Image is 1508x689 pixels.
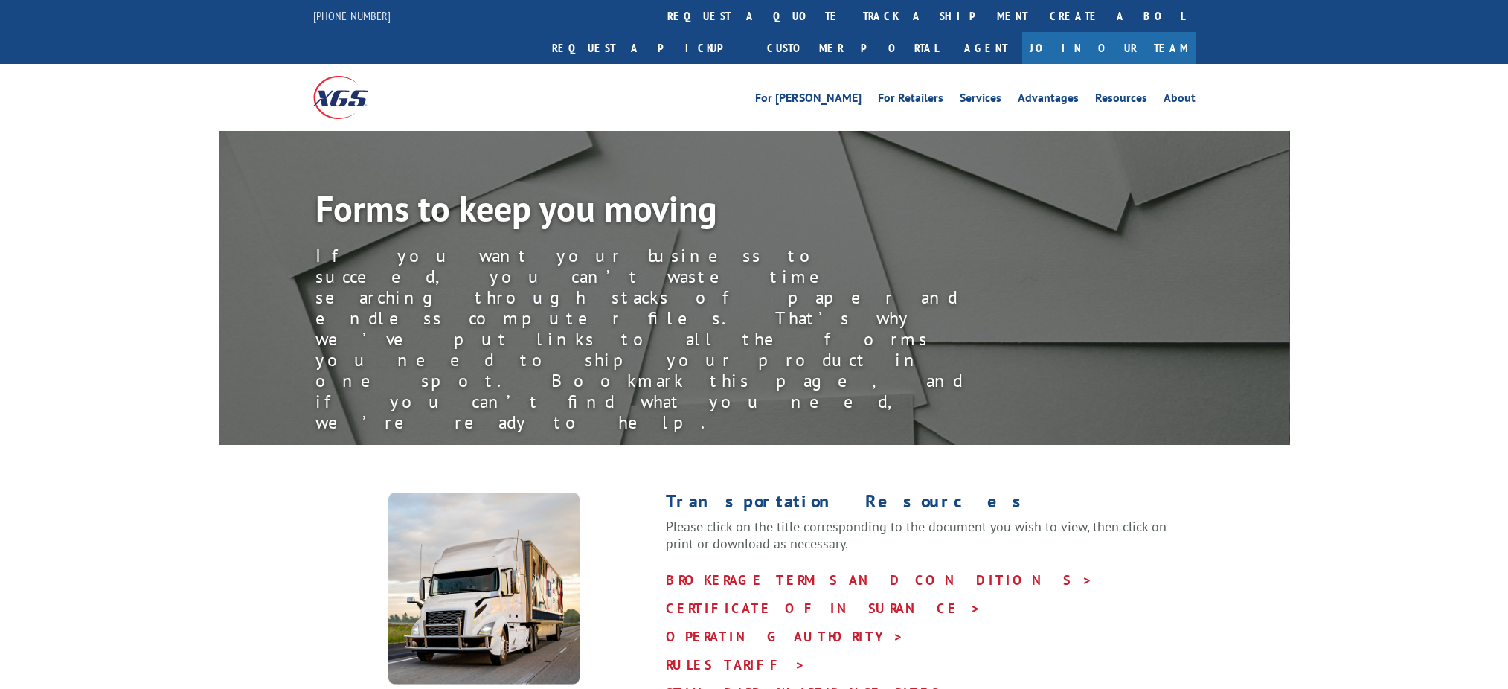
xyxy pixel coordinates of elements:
h1: Forms to keep you moving [315,190,985,234]
div: If you want your business to succeed, you can’t waste time searching through stacks of paper and ... [315,246,985,433]
a: OPERATING AUTHORITY > [666,628,904,645]
a: For [PERSON_NAME] [755,92,862,109]
img: XpressGlobal_Resources [388,493,580,685]
a: BROKERAGE TERMS AND CONDITIONS > [666,571,1093,589]
h1: Transportation Resources [666,493,1196,518]
a: Request a pickup [541,32,756,64]
a: [PHONE_NUMBER] [313,8,391,23]
a: Join Our Team [1022,32,1196,64]
a: Services [960,92,1001,109]
a: Advantages [1018,92,1079,109]
p: Please click on the title corresponding to the document you wish to view, then click on print or ... [666,518,1196,567]
a: Customer Portal [756,32,949,64]
a: Resources [1095,92,1147,109]
a: CERTIFICATE OF INSURANCE > [666,600,981,617]
a: RULES TARIFF > [666,656,806,673]
a: About [1164,92,1196,109]
a: For Retailers [878,92,943,109]
a: Agent [949,32,1022,64]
